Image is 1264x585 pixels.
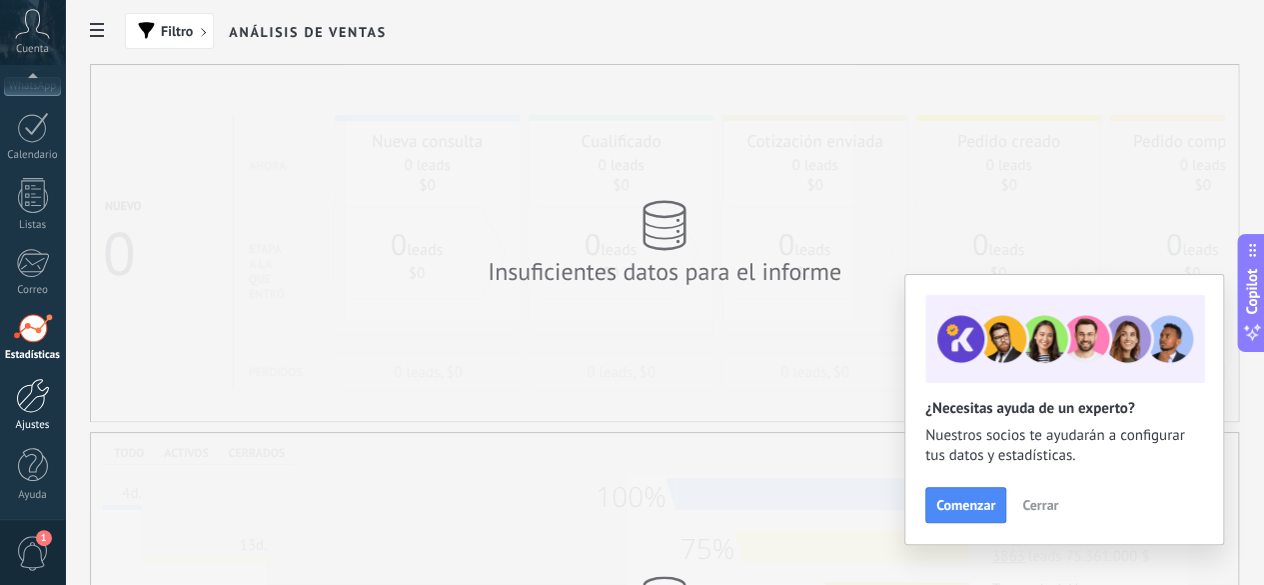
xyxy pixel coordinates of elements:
button: Comenzar [925,487,1006,523]
button: Filtro [125,13,214,49]
button: Cerrar [1013,490,1067,520]
span: Nuestros socios te ayudarán a configurar tus datos y estadísticas. [925,426,1203,466]
h2: ¿Necesitas ayuda de un experto? [925,399,1203,418]
span: 1 [36,530,52,546]
div: Ajustes [4,419,62,432]
div: Insuficientes datos para el informe [485,256,844,287]
div: Correo [4,284,62,297]
span: Cerrar [1022,498,1058,512]
div: Ayuda [4,489,62,502]
span: Cuenta [16,43,49,56]
span: Comenzar [936,498,995,512]
div: Listas [4,219,62,232]
div: Calendario [4,149,62,162]
span: Copilot [1242,268,1262,314]
div: Estadísticas [4,349,62,362]
span: Filtro [161,24,193,38]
